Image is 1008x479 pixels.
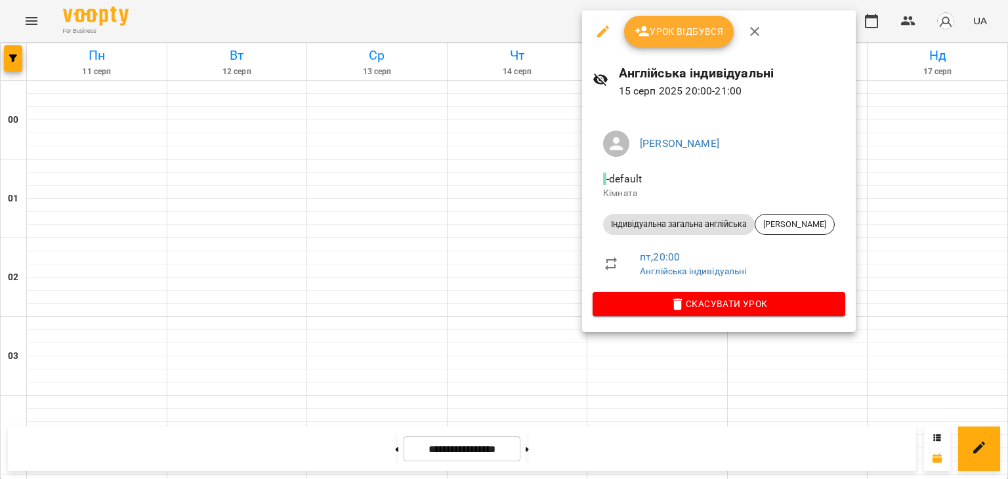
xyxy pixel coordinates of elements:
a: [PERSON_NAME] [640,137,719,150]
span: Індивідуальна загальна англійська [603,219,755,230]
p: Кімната [603,187,835,200]
span: Скасувати Урок [603,296,835,312]
h6: Англійська індивідуальні [619,63,845,83]
span: Урок відбувся [635,24,724,39]
a: Англійська індивідуальні [640,266,747,276]
a: пт , 20:00 [640,251,680,263]
p: 15 серп 2025 20:00 - 21:00 [619,83,845,99]
span: - default [603,173,644,185]
div: [PERSON_NAME] [755,214,835,235]
button: Урок відбувся [624,16,734,47]
button: Скасувати Урок [593,292,845,316]
span: [PERSON_NAME] [755,219,834,230]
